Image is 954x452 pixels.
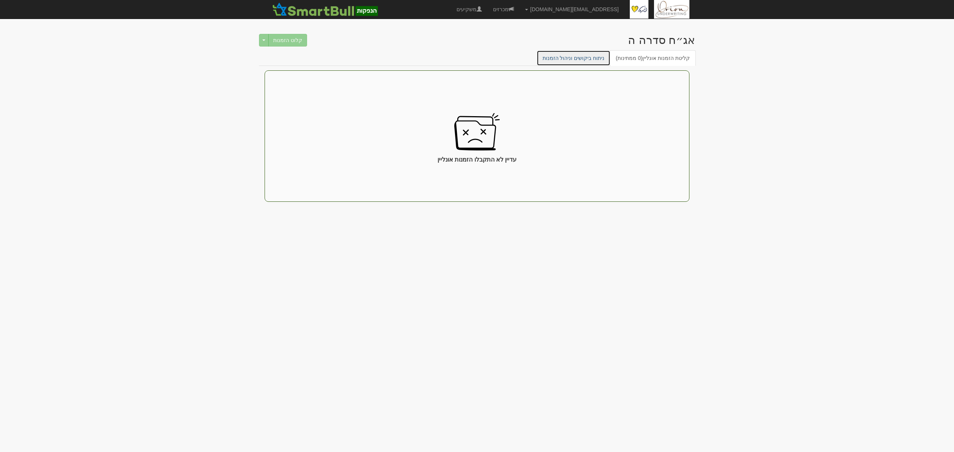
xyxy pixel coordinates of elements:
a: ניתוח ביקושים וניהול הזמנות [537,50,611,66]
span: (0 ממתינות) [616,55,642,61]
a: קליטת הזמנות אונליין(0 ממתינות) [610,50,696,66]
img: SmartBull Logo [270,2,380,17]
div: פתאל החזקות (1998) בע"מ - אג״ח (סדרה ה) - הנפקה לציבור [628,34,695,46]
img: empty-folder [453,108,501,156]
span: עדיין לא התקבלו הזמנות אונליין [437,156,517,164]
